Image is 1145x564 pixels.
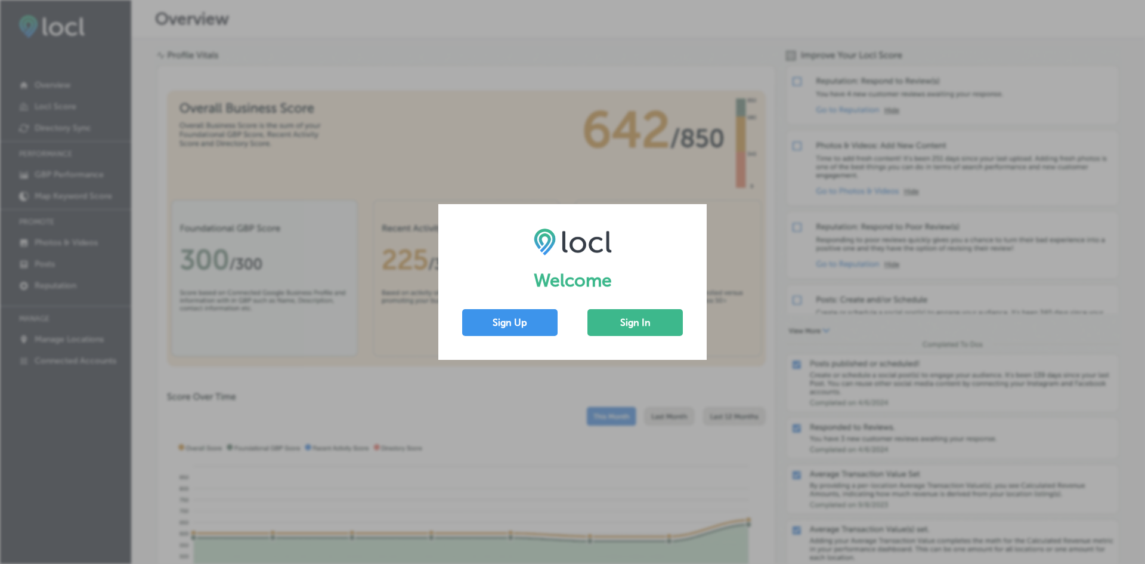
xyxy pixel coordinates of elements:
[462,270,683,291] h1: Welcome
[534,228,612,255] img: LOCL logo
[462,309,558,336] button: Sign Up
[587,309,683,336] button: Sign In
